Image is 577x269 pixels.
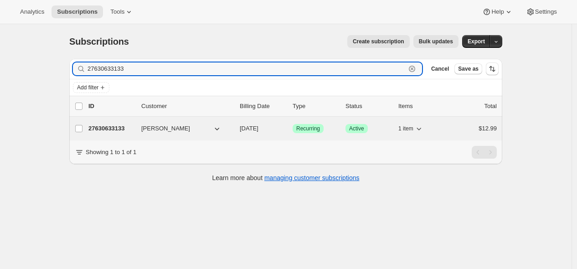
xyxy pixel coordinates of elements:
[240,125,258,132] span: [DATE]
[20,8,44,16] span: Analytics
[88,124,134,133] p: 27630633133
[535,8,557,16] span: Settings
[398,125,413,132] span: 1 item
[69,36,129,47] span: Subscriptions
[491,8,504,16] span: Help
[212,173,360,182] p: Learn more about
[88,102,134,111] p: ID
[486,62,499,75] button: Sort the results
[73,82,109,93] button: Add filter
[105,5,139,18] button: Tools
[15,5,50,18] button: Analytics
[477,5,518,18] button: Help
[454,63,482,74] button: Save as
[413,35,459,48] button: Bulk updates
[419,38,453,45] span: Bulk updates
[431,65,449,72] span: Cancel
[472,146,497,159] nav: Pagination
[88,122,497,135] div: 27630633133[PERSON_NAME][DATE]SuccessRecurringSuccessActive1 item$12.99
[520,5,562,18] button: Settings
[398,122,423,135] button: 1 item
[110,8,124,16] span: Tools
[345,102,391,111] p: Status
[468,38,485,45] span: Export
[353,38,404,45] span: Create subscription
[479,125,497,132] span: $12.99
[293,102,338,111] div: Type
[484,102,497,111] p: Total
[296,125,320,132] span: Recurring
[240,102,285,111] p: Billing Date
[407,64,417,73] button: Clear
[349,125,364,132] span: Active
[141,124,190,133] span: [PERSON_NAME]
[141,102,232,111] p: Customer
[77,84,98,91] span: Add filter
[462,35,490,48] button: Export
[136,121,227,136] button: [PERSON_NAME]
[264,174,360,181] a: managing customer subscriptions
[347,35,410,48] button: Create subscription
[458,65,479,72] span: Save as
[428,63,453,74] button: Cancel
[86,148,136,157] p: Showing 1 to 1 of 1
[398,102,444,111] div: Items
[57,8,98,16] span: Subscriptions
[88,62,406,75] input: Filter subscribers
[52,5,103,18] button: Subscriptions
[88,102,497,111] div: IDCustomerBilling DateTypeStatusItemsTotal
